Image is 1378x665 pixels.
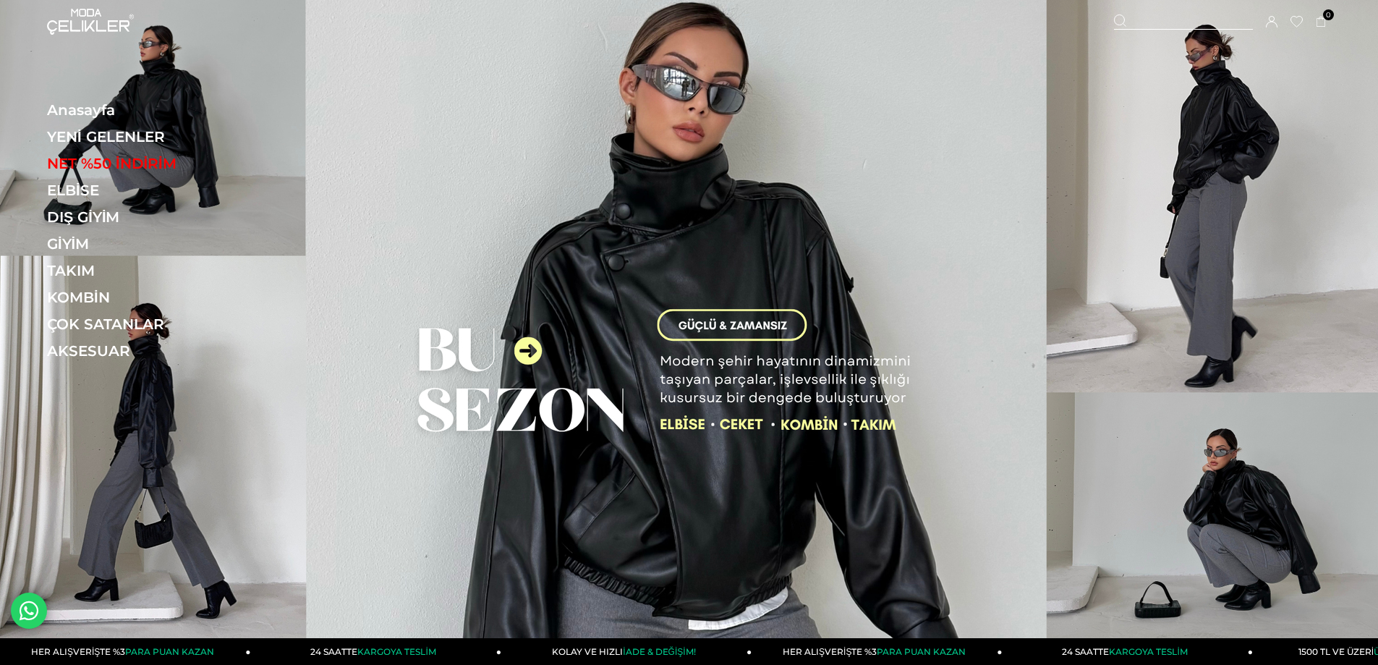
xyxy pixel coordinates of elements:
[47,155,246,172] a: NET %50 İNDİRİM
[47,128,246,145] a: YENİ GELENLER
[47,235,246,253] a: GİYİM
[752,638,1002,665] a: HER ALIŞVERİŞTE %3PARA PUAN KAZAN
[357,646,435,657] span: KARGOYA TESLİM
[251,638,501,665] a: 24 SAATTEKARGOYA TESLİM
[47,182,246,199] a: ELBİSE
[47,9,134,35] img: logo
[1109,646,1187,657] span: KARGOYA TESLİM
[1316,17,1327,27] a: 0
[125,646,214,657] span: PARA PUAN KAZAN
[47,289,246,306] a: KOMBİN
[47,208,246,226] a: DIŞ GİYİM
[47,315,246,333] a: ÇOK SATANLAR
[47,342,246,360] a: AKSESUAR
[501,638,752,665] a: KOLAY VE HIZLIİADE & DEĞİŞİM!
[623,646,695,657] span: İADE & DEĞİŞİM!
[47,101,246,119] a: Anasayfa
[47,262,246,279] a: TAKIM
[877,646,966,657] span: PARA PUAN KAZAN
[1323,9,1334,20] span: 0
[1003,638,1253,665] a: 24 SAATTEKARGOYA TESLİM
